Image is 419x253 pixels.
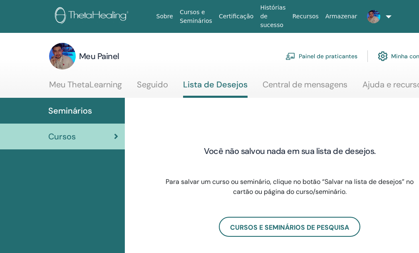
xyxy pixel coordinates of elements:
[219,13,253,20] font: Certificação
[204,146,376,156] font: Você não salvou nada em sua lista de desejos.
[216,9,257,24] a: Certificação
[299,53,357,60] font: Painel de praticantes
[322,9,360,24] a: Armazenar
[263,79,347,90] font: Central de mensagens
[293,13,319,20] font: Recursos
[176,5,216,29] a: Cursos e Seminários
[219,217,360,237] a: CURSOS E SEMINÁRIOS DE PESQUISA
[137,79,168,90] font: Seguido
[48,105,92,116] font: Seminários
[285,52,295,60] img: chalkboard-teacher.svg
[166,177,414,196] font: Para salvar um curso ou seminário, clique no botão “Salvar na lista de desejos” no cartão ou pági...
[55,7,131,26] img: logo.png
[260,4,285,28] font: Histórias de sucesso
[183,79,248,98] a: Lista de Desejos
[180,9,212,24] font: Cursos e Seminários
[49,79,122,96] a: Meu ThetaLearning
[378,49,388,63] img: cog.svg
[289,9,322,24] a: Recursos
[285,47,357,65] a: Painel de praticantes
[325,13,357,20] font: Armazenar
[153,9,176,24] a: Sobre
[79,51,119,62] font: Meu Painel
[49,79,122,90] font: Meu ThetaLearning
[49,43,76,69] img: default.jpg
[367,10,380,23] img: default.jpg
[48,131,76,142] font: Cursos
[183,79,248,90] font: Lista de Desejos
[230,223,349,232] font: CURSOS E SEMINÁRIOS DE PESQUISA
[263,79,347,96] a: Central de mensagens
[156,13,173,20] font: Sobre
[137,79,168,96] a: Seguido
